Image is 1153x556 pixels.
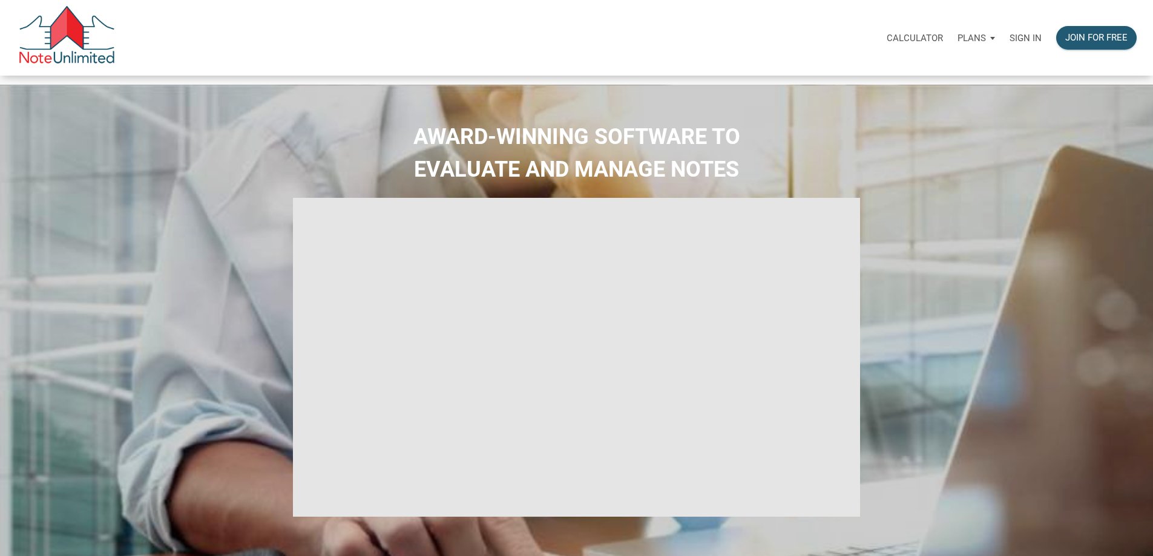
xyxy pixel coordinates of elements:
[1049,19,1144,57] a: Join for free
[958,33,986,44] p: Plans
[879,19,950,57] a: Calculator
[887,33,943,44] p: Calculator
[1010,33,1042,44] p: Sign in
[1065,31,1128,45] div: Join for free
[9,120,1144,186] h2: AWARD-WINNING SOFTWARE TO EVALUATE AND MANAGE NOTES
[293,198,861,517] iframe: NoteUnlimited
[950,20,1002,56] button: Plans
[1002,19,1049,57] a: Sign in
[1056,26,1137,50] button: Join for free
[950,19,1002,57] a: Plans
